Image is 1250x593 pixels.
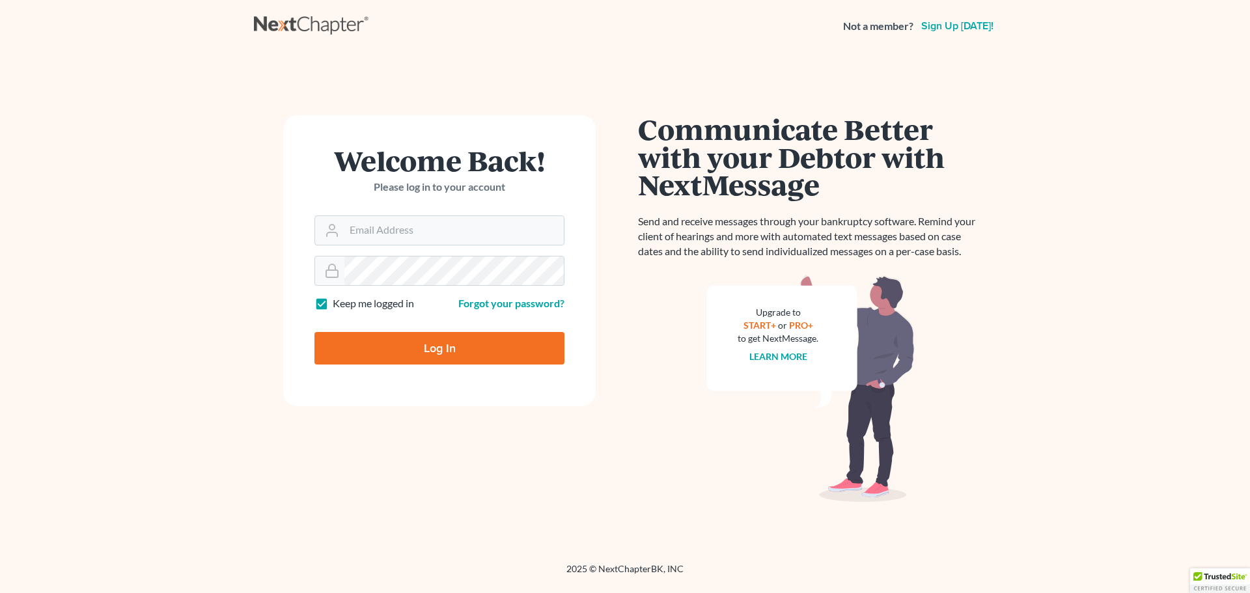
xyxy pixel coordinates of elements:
[1190,568,1250,593] div: TrustedSite Certified
[254,562,996,586] div: 2025 © NextChapterBK, INC
[458,297,564,309] a: Forgot your password?
[638,115,983,199] h1: Communicate Better with your Debtor with NextMessage
[919,21,996,31] a: Sign up [DATE]!
[314,146,564,174] h1: Welcome Back!
[778,320,787,331] span: or
[638,214,983,259] p: Send and receive messages through your bankruptcy software. Remind your client of hearings and mo...
[344,216,564,245] input: Email Address
[743,320,776,331] a: START+
[706,275,915,503] img: nextmessage_bg-59042aed3d76b12b5cd301f8e5b87938c9018125f34e5fa2b7a6b67550977c72.svg
[738,332,818,345] div: to get NextMessage.
[789,320,813,331] a: PRO+
[749,351,807,362] a: Learn more
[333,296,414,311] label: Keep me logged in
[314,332,564,365] input: Log In
[314,180,564,195] p: Please log in to your account
[843,19,913,34] strong: Not a member?
[738,306,818,319] div: Upgrade to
